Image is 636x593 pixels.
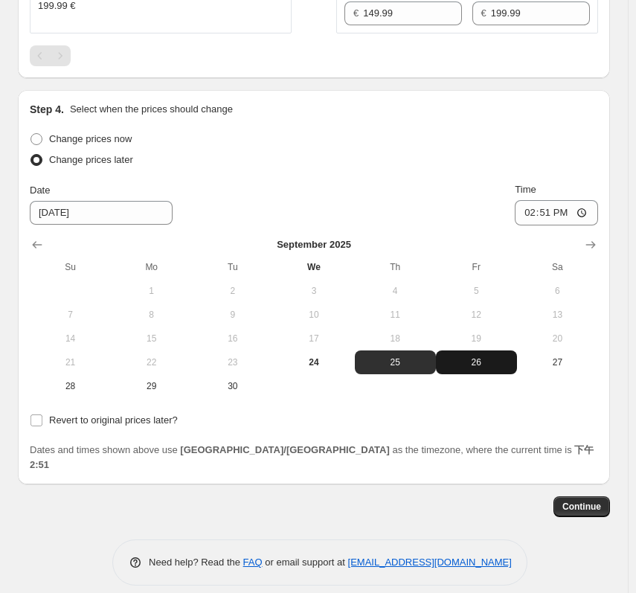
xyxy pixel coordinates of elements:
[279,261,348,273] span: We
[180,444,389,455] b: [GEOGRAPHIC_DATA]/[GEOGRAPHIC_DATA]
[517,303,598,327] button: Saturday September 13 2025
[36,309,105,321] span: 7
[562,501,601,513] span: Continue
[523,261,592,273] span: Sa
[198,333,267,344] span: 16
[481,7,486,19] span: €
[198,380,267,392] span: 30
[198,309,267,321] span: 9
[273,279,354,303] button: Wednesday September 3 2025
[30,255,111,279] th: Sunday
[198,356,267,368] span: 23
[117,380,186,392] span: 29
[111,255,192,279] th: Monday
[515,200,598,225] input: 12:00
[553,496,610,517] button: Continue
[517,350,598,374] button: Saturday September 27 2025
[436,350,517,374] button: Friday September 26 2025
[30,185,50,196] span: Date
[30,201,173,225] input: 9/24/2025
[279,356,348,368] span: 24
[361,285,430,297] span: 4
[243,557,263,568] a: FAQ
[355,350,436,374] button: Thursday September 25 2025
[192,255,273,279] th: Tuesday
[30,350,111,374] button: Sunday September 21 2025
[361,356,430,368] span: 25
[361,309,430,321] span: 11
[192,350,273,374] button: Tuesday September 23 2025
[36,261,105,273] span: Su
[517,279,598,303] button: Saturday September 6 2025
[111,279,192,303] button: Monday September 1 2025
[517,255,598,279] th: Saturday
[355,255,436,279] th: Thursday
[117,333,186,344] span: 15
[279,285,348,297] span: 3
[523,356,592,368] span: 27
[436,255,517,279] th: Friday
[49,414,178,426] span: Revert to original prices later?
[580,234,601,255] button: Show next month, October 2025
[515,184,536,195] span: Time
[517,327,598,350] button: Saturday September 20 2025
[70,102,233,117] p: Select when the prices should change
[442,285,511,297] span: 5
[111,350,192,374] button: Monday September 22 2025
[192,374,273,398] button: Tuesday September 30 2025
[192,327,273,350] button: Tuesday September 16 2025
[198,261,267,273] span: Tu
[273,255,354,279] th: Wednesday
[111,327,192,350] button: Monday September 15 2025
[117,261,186,273] span: Mo
[149,557,243,568] span: Need help? Read the
[192,279,273,303] button: Tuesday September 2 2025
[279,309,348,321] span: 10
[361,261,430,273] span: Th
[436,279,517,303] button: Friday September 5 2025
[36,356,105,368] span: 21
[49,154,133,165] span: Change prices later
[30,45,71,66] nav: Pagination
[353,7,359,19] span: €
[355,279,436,303] button: Thursday September 4 2025
[442,356,511,368] span: 26
[30,102,64,117] h2: Step 4.
[523,309,592,321] span: 13
[117,356,186,368] span: 22
[348,557,512,568] a: [EMAIL_ADDRESS][DOMAIN_NAME]
[273,327,354,350] button: Wednesday September 17 2025
[111,374,192,398] button: Monday September 29 2025
[442,309,511,321] span: 12
[111,303,192,327] button: Monday September 8 2025
[279,333,348,344] span: 17
[30,327,111,350] button: Sunday September 14 2025
[523,333,592,344] span: 20
[192,303,273,327] button: Tuesday September 9 2025
[30,444,594,470] span: Dates and times shown above use as the timezone, where the current time is
[198,285,267,297] span: 2
[36,380,105,392] span: 28
[436,327,517,350] button: Friday September 19 2025
[436,303,517,327] button: Friday September 12 2025
[523,285,592,297] span: 6
[117,285,186,297] span: 1
[442,261,511,273] span: Fr
[263,557,348,568] span: or email support at
[273,350,354,374] button: Today Wednesday September 24 2025
[36,333,105,344] span: 14
[355,327,436,350] button: Thursday September 18 2025
[117,309,186,321] span: 8
[442,333,511,344] span: 19
[355,303,436,327] button: Thursday September 11 2025
[273,303,354,327] button: Wednesday September 10 2025
[27,234,48,255] button: Show previous month, August 2025
[49,133,132,144] span: Change prices now
[30,303,111,327] button: Sunday September 7 2025
[30,374,111,398] button: Sunday September 28 2025
[361,333,430,344] span: 18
